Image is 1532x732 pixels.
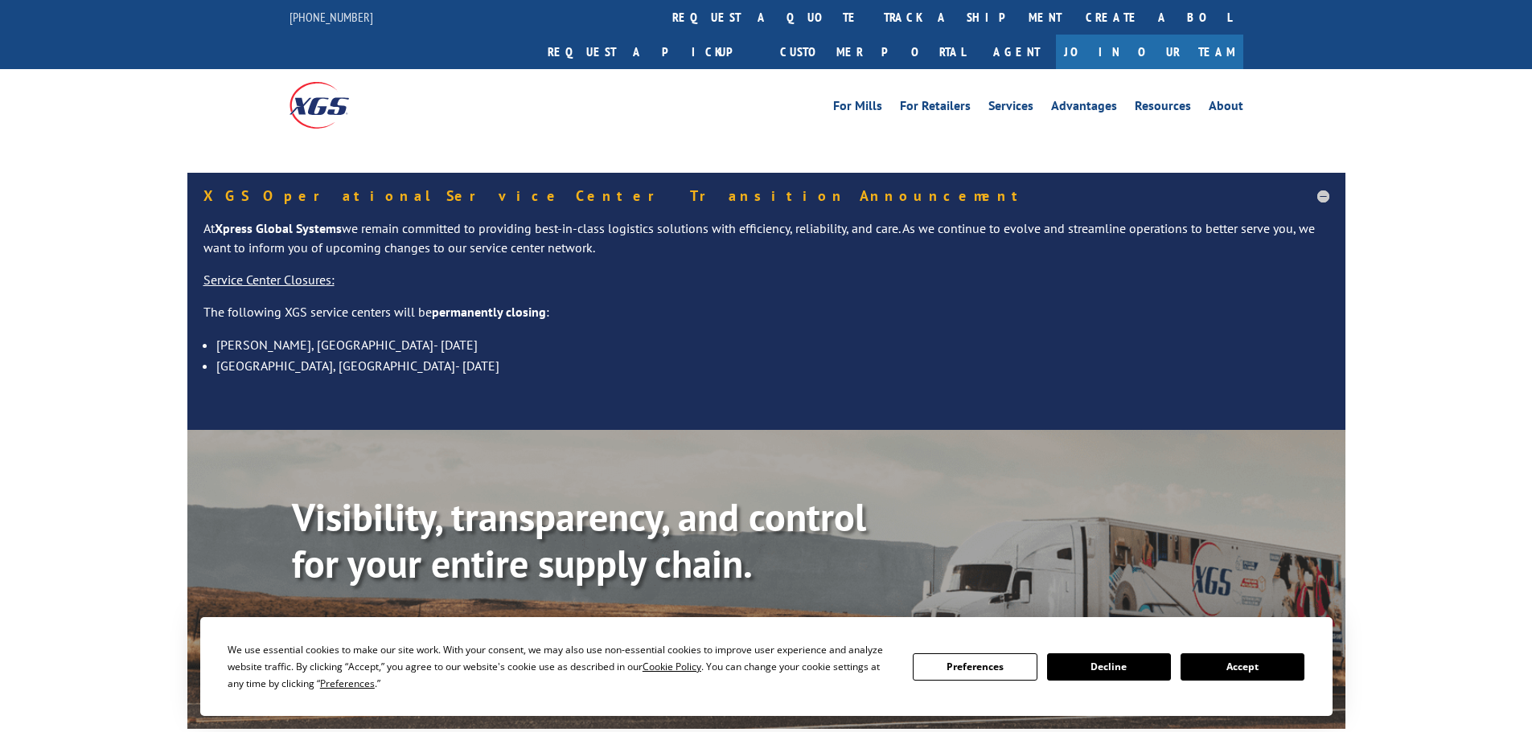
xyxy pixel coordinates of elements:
[200,617,1333,716] div: Cookie Consent Prompt
[292,492,866,588] b: Visibility, transparency, and control for your entire supply chain.
[988,100,1033,117] a: Services
[913,653,1037,681] button: Preferences
[320,677,375,690] span: Preferences
[643,660,701,673] span: Cookie Policy
[216,334,1329,355] li: [PERSON_NAME], [GEOGRAPHIC_DATA]- [DATE]
[228,641,893,692] div: We use essential cookies to make our site work. With your consent, we may also use non-essential ...
[203,189,1329,203] h5: XGS Operational Service Center Transition Announcement
[900,100,971,117] a: For Retailers
[203,303,1329,335] p: The following XGS service centers will be :
[432,304,546,320] strong: permanently closing
[1181,653,1304,681] button: Accept
[1056,35,1243,69] a: Join Our Team
[1047,653,1171,681] button: Decline
[216,355,1329,376] li: [GEOGRAPHIC_DATA], [GEOGRAPHIC_DATA]- [DATE]
[203,219,1329,271] p: At we remain committed to providing best-in-class logistics solutions with efficiency, reliabilit...
[768,35,977,69] a: Customer Portal
[536,35,768,69] a: Request a pickup
[977,35,1056,69] a: Agent
[215,220,342,236] strong: Xpress Global Systems
[833,100,882,117] a: For Mills
[203,272,335,288] u: Service Center Closures:
[1209,100,1243,117] a: About
[1051,100,1117,117] a: Advantages
[290,9,373,25] a: [PHONE_NUMBER]
[1135,100,1191,117] a: Resources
